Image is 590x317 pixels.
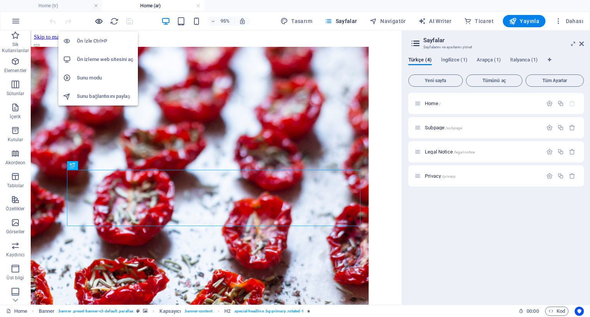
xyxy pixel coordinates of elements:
h6: Oturum süresi [519,307,539,316]
span: Sayfayı açmak için tıkla [425,149,475,155]
div: Çoğalt [557,100,564,107]
div: Privacy/privacy [423,173,542,178]
span: Arapça (1) [477,55,501,66]
div: Başlangıç sayfası silinemez [569,100,575,107]
button: Ticaret [461,15,497,27]
div: Subpage/subpage [423,125,542,130]
button: Usercentrics [575,307,584,316]
h6: Sunu bağlantısını paylaş [77,92,133,101]
span: Sayfayı açmak için tıkla [425,173,456,179]
i: Bu element, arka plan içeriyor [143,309,147,313]
span: /privacy [442,174,456,178]
div: Sil [569,124,575,131]
p: Elementler [4,68,27,74]
span: Ticaret [464,17,494,25]
p: Akordeon [5,160,26,166]
div: Sil [569,149,575,155]
div: Home/ [423,101,542,106]
span: . special-headline .bg-primary .rotated-1 [234,307,304,316]
div: Çoğalt [557,173,564,179]
span: 00 00 [527,307,539,316]
span: Tüm Ayarlar [529,78,580,83]
button: Yeni sayfa [408,74,463,87]
span: . banner-content [184,307,212,316]
button: Navigatör [366,15,409,27]
p: Sütunlar [7,91,25,97]
p: Özellikler [6,206,25,212]
div: Çoğalt [557,149,564,155]
button: reload [109,17,119,26]
span: . banner .preset-banner-v3-default .parallax [58,307,133,316]
h6: Ön İzle Ctrl+P [77,36,133,46]
i: Bu element, özelleştirilebilir bir ön ayar [136,309,140,313]
div: Tasarım (Ctrl+Alt+Y) [277,15,315,27]
button: Sayfalar [322,15,360,27]
i: Sayfayı yeniden yükleyin [110,17,119,26]
i: Element bir animasyon içeriyor [307,309,310,313]
p: Kaydırıcı [6,252,25,258]
span: Kod [549,307,565,316]
span: Dahası [555,17,583,25]
span: /subpage [445,126,462,130]
span: Tasarım [280,17,312,25]
button: Tümünü aç [466,74,523,87]
h3: Sayfalarını ve ayarlarını yönet [423,44,568,51]
div: Ayarlar [546,173,553,179]
span: Yayınla [509,17,539,25]
span: Türkçe (4) [408,55,432,66]
div: Ayarlar [546,124,553,131]
button: 95% [207,17,235,26]
h6: Ön izleme web sitesini aç [77,55,133,64]
h6: Sunu modu [77,73,133,83]
div: Ayarlar [546,149,553,155]
span: Seçmek için tıkla. Düzenlemek için çift tıkla [224,307,230,316]
span: / [439,102,441,106]
i: Yeniden boyutlandırmada yakınlaştırma düzeyini seçilen cihaza uyacak şekilde otomatik olarak ayarla. [239,18,246,25]
span: İngilizce (1) [441,55,467,66]
h6: 95% [219,17,231,26]
h2: Sayfalar [423,37,584,44]
button: Tüm Ayarlar [525,74,584,87]
a: Skip to main content [3,3,54,10]
button: Kod [545,307,568,316]
button: AI Writer [415,15,455,27]
button: Yayınla [503,15,545,27]
span: /legal-notice [454,150,475,154]
span: Navigatör [370,17,406,25]
p: İçerik [10,114,21,120]
div: Legal Notice/legal-notice [423,149,542,154]
span: İtalyanca (1) [510,55,538,66]
span: Tümünü aç [469,78,519,83]
div: Dil Sekmeleri [408,57,584,71]
button: Dahası [552,15,587,27]
h4: Home (ar) [102,2,204,10]
nav: breadcrumb [39,307,310,316]
span: : [532,308,533,314]
div: Ayarlar [546,100,553,107]
span: Sayfalar [325,17,357,25]
span: Seçmek için tıkla. Düzenlemek için çift tıkla [39,307,55,316]
span: AI Writer [418,17,452,25]
p: Görseller [6,229,25,235]
p: Üst bilgi [7,275,24,281]
p: Kutular [8,137,23,143]
div: Çoğalt [557,124,564,131]
div: Sil [569,173,575,179]
span: Seçmek için tıkla. Düzenlemek için çift tıkla [159,307,181,316]
span: Yeni sayfa [412,78,459,83]
p: Tablolar [7,183,24,189]
span: Sayfayı açmak için tıkla [425,125,462,130]
span: Sayfayı açmak için tıkla [425,101,441,106]
a: Seçimi iptal etmek için tıkla. Sayfaları açmak için çift tıkla [6,307,27,316]
button: Tasarım [277,15,315,27]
